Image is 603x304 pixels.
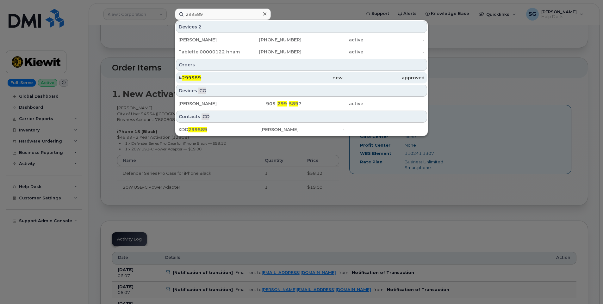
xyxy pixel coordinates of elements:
[178,126,260,133] div: XDD
[301,100,363,107] div: active
[178,49,240,55] div: Tablette 00000122 hhamouni
[178,37,240,43] div: [PERSON_NAME]
[188,127,207,132] span: 299589
[575,277,598,299] iframe: Messenger Launcher
[343,75,425,81] div: approved
[202,113,209,120] span: .CO
[301,37,363,43] div: active
[182,75,201,81] span: 299589
[240,49,302,55] div: [PHONE_NUMBER]
[260,75,342,81] div: new
[176,72,427,83] a: #299589newapproved
[198,88,206,94] span: .CO
[176,59,427,71] div: Orders
[343,126,425,133] div: -
[289,101,298,106] span: 589
[176,111,427,123] div: Contacts
[178,75,260,81] div: #
[198,24,202,30] span: 2
[277,101,287,106] span: 299
[240,37,302,43] div: [PHONE_NUMBER]
[363,100,425,107] div: -
[178,100,240,107] div: [PERSON_NAME]
[176,98,427,109] a: [PERSON_NAME]905-299-5897active-
[176,34,427,46] a: [PERSON_NAME][PHONE_NUMBER]active-
[363,49,425,55] div: -
[176,124,427,135] a: XDD299589[PERSON_NAME]-
[176,21,427,33] div: Devices
[301,49,363,55] div: active
[240,100,302,107] div: 905- - 7
[363,37,425,43] div: -
[175,9,271,20] input: Find something...
[260,126,342,133] div: [PERSON_NAME]
[176,46,427,58] a: Tablette 00000122 hhamouni[PHONE_NUMBER]active-
[176,85,427,97] div: Devices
